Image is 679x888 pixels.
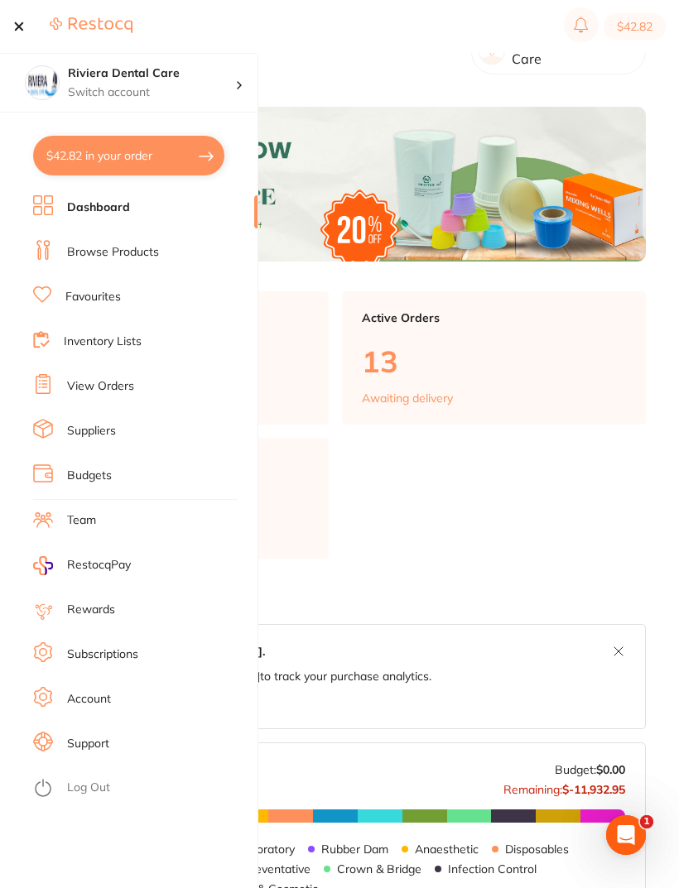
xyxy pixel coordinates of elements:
a: Account [67,691,111,708]
img: Restocq Logo [50,17,132,34]
button: $42.82 in your order [33,136,224,175]
a: RestocqPay [33,556,131,575]
a: Inventory Lists [64,334,142,350]
a: Log Out [67,780,110,796]
button: $42.82 [604,13,666,40]
strong: $0.00 [596,762,625,777]
p: Rubber Dam [321,842,388,856]
h2: [DATE] Budget [25,585,646,608]
p: 13 [362,344,626,378]
a: Support [67,736,109,752]
a: Subscriptions [67,646,138,663]
p: Laboratory [237,842,295,856]
p: Anaesthetic [415,842,479,856]
p: Preventative [243,862,311,876]
img: RestocqPay [33,556,53,575]
a: Team [67,512,96,529]
a: Suppliers [67,423,116,439]
a: Dashboard [67,199,130,216]
a: Active Orders13Awaiting delivery [342,291,646,425]
p: Crown & Bridge [337,862,421,876]
iframe: Intercom live chat [606,815,646,855]
p: Riviera Dental Care [512,36,632,67]
button: Log Out [33,775,253,802]
a: Browse Products [67,244,159,261]
a: Rewards [67,602,115,618]
a: Favourites [65,289,121,305]
span: RestocqPay [67,557,131,574]
p: Remaining: [503,776,625,796]
p: Active Orders [362,311,626,324]
p: Disposables [505,842,569,856]
span: 1 [640,815,653,828]
p: Budget: [555,763,625,776]
img: Dashboard [25,107,646,262]
h4: Riviera Dental Care [68,65,235,82]
a: Budgets [67,468,112,484]
a: Restocq Logo [50,17,132,36]
strong: $-11,932.95 [562,782,625,797]
p: Switch account [68,84,235,101]
a: View Orders [67,378,134,395]
p: Awaiting delivery [362,391,453,405]
img: Riviera Dental Care [26,66,59,99]
p: Infection Control [448,862,537,876]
